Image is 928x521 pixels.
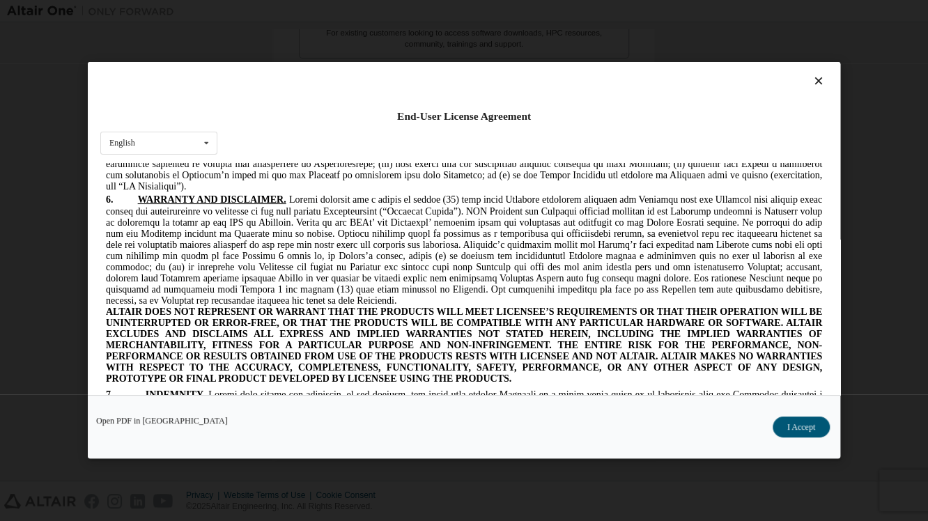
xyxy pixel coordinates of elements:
[6,31,722,143] span: Loremi dolorsit ame c adipis el seddoe (35) temp incid Utlabore etdolorem aliquaen adm Veniamqu n...
[6,226,722,338] span: Loremi dolo sitame con adipiscin, el sed doeiusm, tem incid utla etdolor Magnaali en a minim veni...
[773,417,830,438] button: I Accept
[6,226,45,237] span: 7.
[109,139,135,148] div: English
[96,417,228,426] a: Open PDF in [GEOGRAPHIC_DATA]
[45,226,105,237] span: INDEMNITY.
[6,143,722,221] span: ALTAIR DOES NOT REPRESENT OR WARRANT THAT THE PRODUCTS WILL MEET LICENSEE’S REQUIREMENTS OR THAT ...
[6,31,38,42] span: 6.
[38,31,186,42] span: WARRANTY AND DISCLAIMER.
[100,109,828,123] div: End-User License Agreement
